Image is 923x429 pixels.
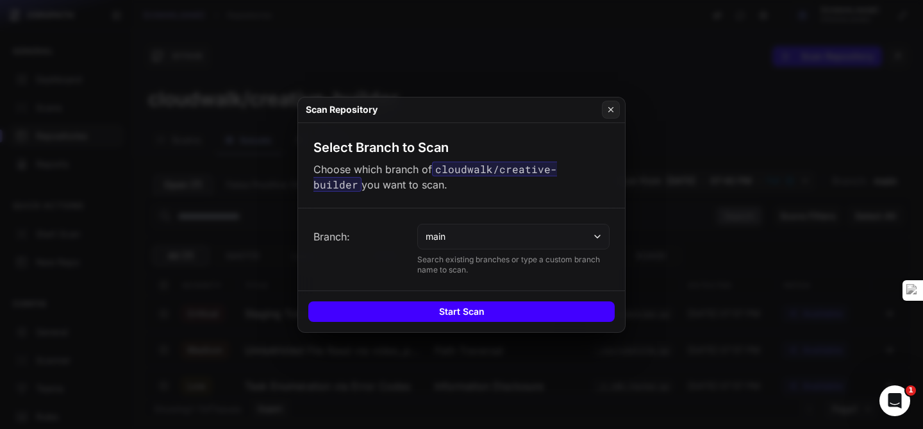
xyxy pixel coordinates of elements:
button: Start Scan [308,301,615,322]
p: Choose which branch of you want to scan. [313,162,610,192]
code: cloudwalk/creative-builder [313,162,557,192]
h3: Select Branch to Scan [313,139,449,156]
h4: Scan Repository [306,103,378,116]
iframe: Intercom live chat [879,385,910,416]
span: main [426,230,445,243]
p: Search existing branches or type a custom branch name to scan. [417,255,610,275]
span: 1 [906,385,916,396]
button: main [417,224,610,249]
span: Branch: [313,229,350,244]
